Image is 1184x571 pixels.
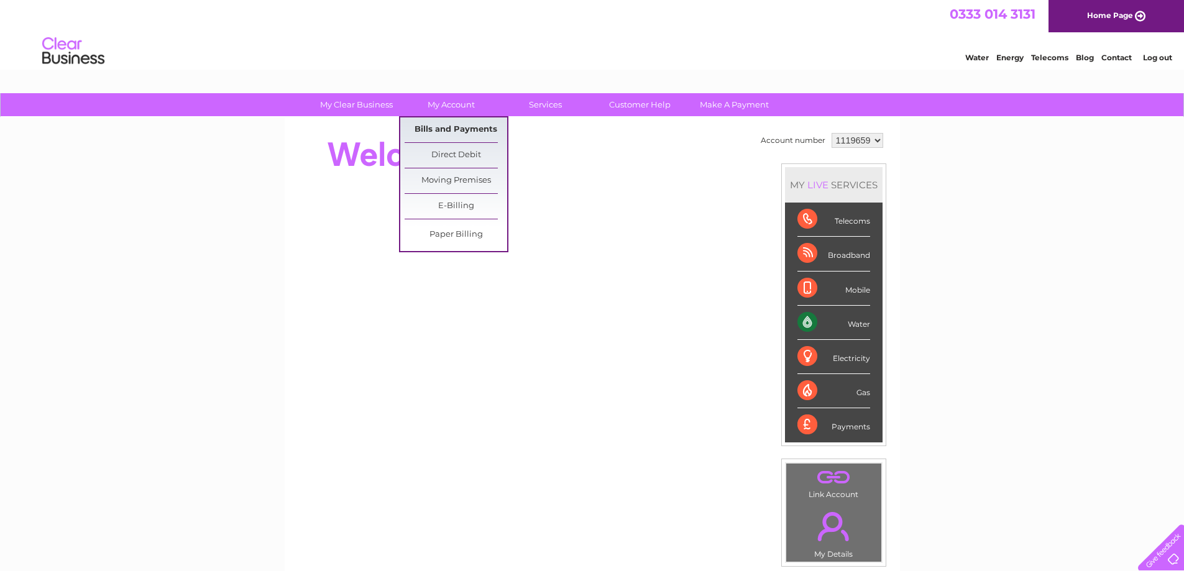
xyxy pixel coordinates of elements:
[1076,53,1094,62] a: Blog
[405,168,507,193] a: Moving Premises
[589,93,691,116] a: Customer Help
[797,237,870,271] div: Broadband
[797,408,870,442] div: Payments
[42,32,105,70] img: logo.png
[797,203,870,237] div: Telecoms
[797,374,870,408] div: Gas
[786,463,882,502] td: Link Account
[797,306,870,340] div: Water
[758,130,828,151] td: Account number
[405,194,507,219] a: E-Billing
[950,6,1035,22] a: 0333 014 3131
[785,167,883,203] div: MY SERVICES
[996,53,1024,62] a: Energy
[405,143,507,168] a: Direct Debit
[789,505,878,548] a: .
[400,93,502,116] a: My Account
[789,467,878,488] a: .
[683,93,786,116] a: Make A Payment
[805,179,831,191] div: LIVE
[965,53,989,62] a: Water
[405,117,507,142] a: Bills and Payments
[299,7,886,60] div: Clear Business is a trading name of Verastar Limited (registered in [GEOGRAPHIC_DATA] No. 3667643...
[797,340,870,374] div: Electricity
[1101,53,1132,62] a: Contact
[1031,53,1068,62] a: Telecoms
[797,272,870,306] div: Mobile
[786,501,882,562] td: My Details
[1143,53,1172,62] a: Log out
[494,93,597,116] a: Services
[305,93,408,116] a: My Clear Business
[405,222,507,247] a: Paper Billing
